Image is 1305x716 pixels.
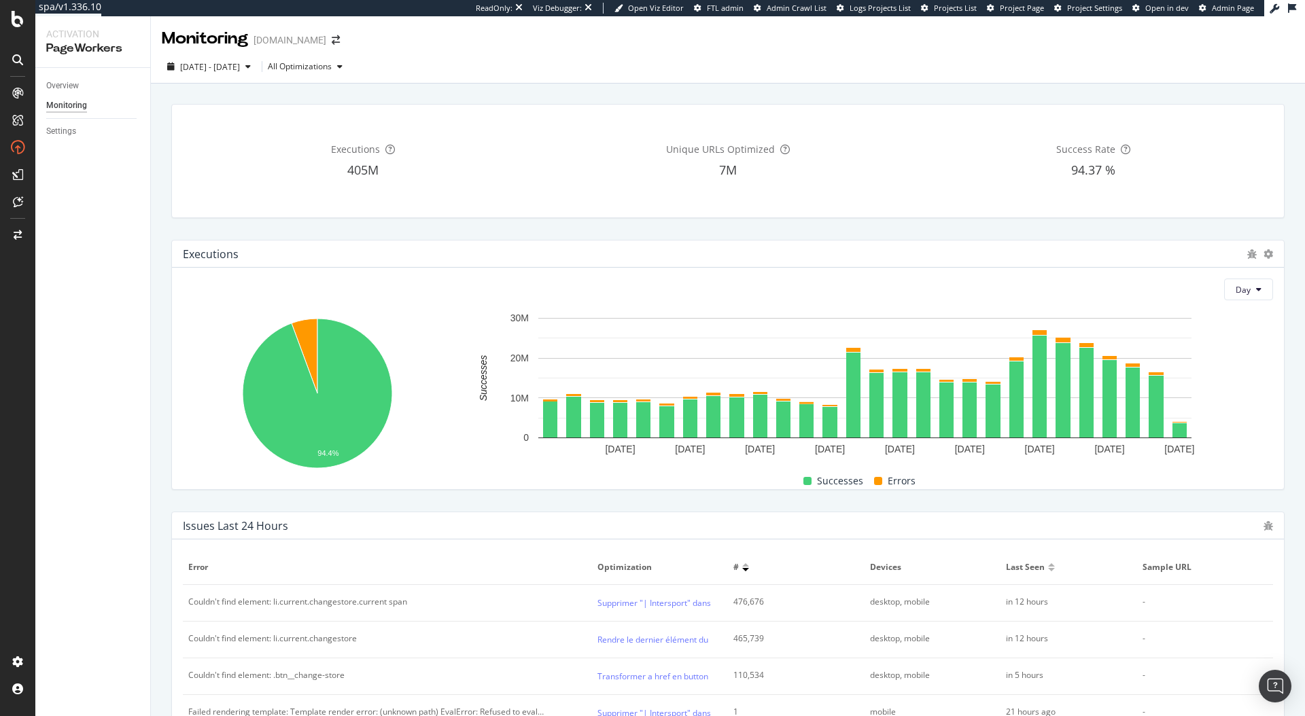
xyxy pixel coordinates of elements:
[1054,3,1122,14] a: Project Settings
[331,143,380,156] span: Executions
[614,3,684,14] a: Open Viz Editor
[46,124,141,139] a: Settings
[1264,521,1273,531] div: bug
[46,124,76,139] div: Settings
[162,56,256,77] button: [DATE] - [DATE]
[597,596,762,610] a: Supprimer "| Intersport" dans le fil d'ariane
[1143,596,1255,608] div: -
[268,56,348,77] button: All Optimizations
[180,61,240,73] span: [DATE] - [DATE]
[188,669,345,681] div: Couldn't find element: .btn__change-store
[332,35,340,45] div: arrow-right-arrow-left
[523,433,529,444] text: 0
[1006,596,1119,608] div: in 12 hours
[46,79,141,93] a: Overview
[1094,444,1124,454] text: [DATE]
[870,669,983,681] div: desktop, mobile
[597,632,805,647] a: Rendre le dernier élément du Fil d'Ariane non cliquable
[183,311,451,478] svg: A chart.
[1067,3,1122,13] span: Project Settings
[675,444,705,454] text: [DATE]
[1000,3,1044,13] span: Project Page
[1199,3,1254,14] a: Admin Page
[817,473,863,489] span: Successes
[870,596,983,608] div: desktop, mobile
[1006,632,1119,645] div: in 12 hours
[1164,444,1194,454] text: [DATE]
[533,3,582,14] div: Viz Debugger:
[1247,249,1257,259] div: bug
[317,450,338,458] text: 94.4%
[510,313,529,324] text: 30M
[1143,632,1255,645] div: -
[1006,669,1119,681] div: in 5 hours
[888,473,916,489] span: Errors
[921,3,977,14] a: Projects List
[885,444,915,454] text: [DATE]
[510,393,529,404] text: 10M
[850,3,911,13] span: Logs Projects List
[733,669,846,681] div: 110,534
[1145,3,1189,13] span: Open in dev
[1025,444,1055,454] text: [DATE]
[1259,670,1291,702] div: Open Intercom Messenger
[1143,669,1255,681] div: -
[183,247,239,261] div: Executions
[476,3,512,14] div: ReadOnly:
[1224,279,1273,300] button: Day
[347,162,379,178] span: 405M
[707,3,744,13] span: FTL admin
[510,353,529,363] text: 20M
[188,561,583,573] span: Error
[457,311,1273,461] svg: A chart.
[162,27,248,50] div: Monitoring
[934,3,977,13] span: Projects List
[254,33,326,47] div: [DOMAIN_NAME]
[1056,143,1115,156] span: Success Rate
[183,519,288,533] div: Issues Last 24 Hours
[46,27,139,41] div: Activation
[733,596,846,608] div: 476,676
[46,41,139,56] div: PageWorkers
[478,355,489,401] text: Successes
[666,143,775,156] span: Unique URLs Optimized
[597,669,796,683] a: Transformer a href en button "Changer de magasin"
[767,3,826,13] span: Admin Crawl List
[1143,561,1265,573] span: Sample URL
[1212,3,1254,13] span: Admin Page
[754,3,826,14] a: Admin Crawl List
[733,561,739,573] span: #
[1071,162,1115,178] span: 94.37 %
[597,561,720,573] span: Optimization
[1006,561,1045,573] span: Last seen
[1132,3,1189,14] a: Open in dev
[605,444,635,454] text: [DATE]
[188,596,407,608] div: Couldn't find element: li.current.changestore.current span
[188,632,357,645] div: Couldn't find element: li.current.changestore
[268,62,332,71] div: All Optimizations
[719,162,737,178] span: 7M
[955,444,985,454] text: [DATE]
[46,79,79,93] div: Overview
[628,3,684,13] span: Open Viz Editor
[837,3,911,14] a: Logs Projects List
[870,632,983,645] div: desktop, mobile
[870,561,992,573] span: Devices
[694,3,744,14] a: FTL admin
[46,99,141,113] a: Monitoring
[987,3,1044,14] a: Project Page
[815,444,845,454] text: [DATE]
[1236,284,1251,296] span: Day
[733,632,846,645] div: 465,739
[745,444,775,454] text: [DATE]
[46,99,87,113] div: Monitoring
